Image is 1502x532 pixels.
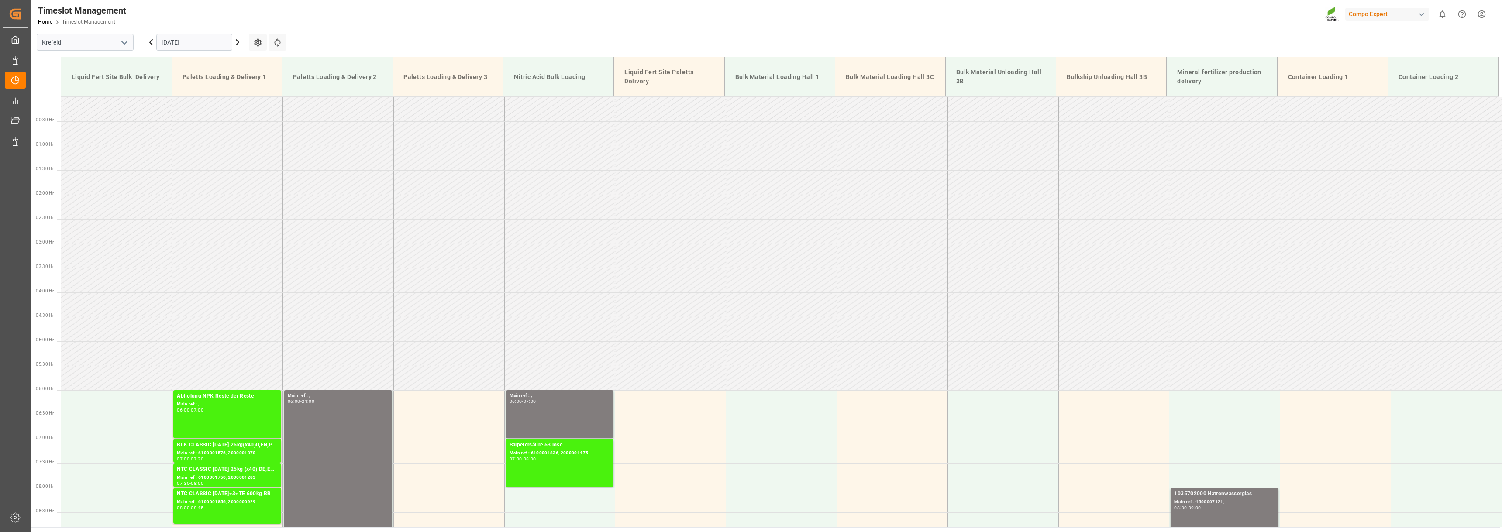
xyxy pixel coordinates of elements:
button: open menu [117,36,131,49]
span: 02:30 Hr [36,215,54,220]
div: 08:00 [1174,506,1187,510]
div: Timeslot Management [38,4,126,17]
div: Bulkship Unloading Hall 3B [1063,69,1159,85]
div: 07:00 [510,457,522,461]
div: - [189,408,191,412]
div: 07:00 [524,399,536,403]
div: Main ref : 4500007121, [1174,498,1275,506]
div: Bulk Material Unloading Hall 3B [953,64,1049,89]
div: NTC CLASSIC [DATE]+3+TE 600kg BB [177,490,278,498]
span: 06:00 Hr [36,386,54,391]
div: 08:00 [524,457,536,461]
button: Help Center [1452,4,1472,24]
span: 03:30 Hr [36,264,54,269]
span: 01:30 Hr [36,166,54,171]
a: Home [38,19,52,25]
div: Salpetersäure 53 lose [510,441,610,450]
div: Liquid Fert Site Bulk Delivery [68,69,165,85]
div: - [189,457,191,461]
span: 04:00 Hr [36,288,54,293]
div: 06:00 [510,399,522,403]
div: Nitric Acid Bulk Loading [510,69,606,85]
div: 1035702000 Natronwasserglas [1174,490,1275,498]
div: 07:00 [177,457,189,461]
div: - [189,506,191,510]
div: 06:00 [177,408,189,412]
div: 21:00 [302,399,314,403]
div: Bulk Material Loading Hall 3C [842,69,938,85]
div: Paletts Loading & Delivery 3 [400,69,496,85]
span: 03:00 Hr [36,240,54,244]
div: 08:00 [177,506,189,510]
div: 08:45 [191,506,203,510]
div: BLK CLASSIC [DATE] 25kg(x40)D,EN,PL,FNLFLO T PERM [DATE] 25kg (x40) INTBLK CLASSIC [DATE] 50kg(x2... [177,441,278,450]
div: Main ref : , [177,401,278,408]
div: NTC CLASSIC [DATE] 25kg (x40) DE,EN,PLFLO T PERM [DATE] 25kg (x40) INTFLO T CLUB [DATE] 25kg (x40... [177,465,278,474]
div: Paletts Loading & Delivery 2 [289,69,386,85]
span: 08:00 Hr [36,484,54,489]
div: Main ref : 6100001576, 2000001370 [177,450,278,457]
div: Main ref : 6100001856, 2000000929 [177,498,278,506]
div: Bulk Material Loading Hall 1 [732,69,828,85]
div: Abholung NPK Reste der Reste [177,392,278,401]
span: 00:30 Hr [36,117,54,122]
button: show 0 new notifications [1433,4,1452,24]
div: Liquid Fert Site Paletts Delivery [621,64,717,89]
div: - [522,399,523,403]
div: Paletts Loading & Delivery 1 [179,69,275,85]
div: Main ref : , [288,392,389,399]
span: 07:30 Hr [36,460,54,464]
div: Container Loading 1 [1285,69,1381,85]
div: - [1187,506,1188,510]
div: Main ref : 6100001836, 2000001475 [510,450,610,457]
img: Screenshot%202023-09-29%20at%2010.02.21.png_1712312052.png [1325,7,1339,22]
span: 01:00 Hr [36,142,54,147]
button: Compo Expert [1345,6,1433,22]
span: 08:30 Hr [36,508,54,513]
span: 05:00 Hr [36,337,54,342]
span: 05:30 Hr [36,362,54,367]
span: 06:30 Hr [36,411,54,415]
div: - [522,457,523,461]
div: 08:00 [191,481,203,485]
span: 04:30 Hr [36,313,54,318]
span: 02:00 Hr [36,191,54,196]
span: 07:00 Hr [36,435,54,440]
div: - [300,399,302,403]
div: Compo Expert [1345,8,1429,21]
div: Main ref : , [510,392,610,399]
div: 06:00 [288,399,300,403]
div: 07:30 [177,481,189,485]
div: Mineral fertilizer production delivery [1174,64,1270,89]
input: DD.MM.YYYY [156,34,232,51]
div: 07:00 [191,408,203,412]
div: Main ref : 6100001750, 2000001283 [177,474,278,481]
div: 07:30 [191,457,203,461]
div: 09:00 [1189,506,1201,510]
div: Container Loading 2 [1395,69,1491,85]
input: Type to search/select [37,34,134,51]
div: - [189,481,191,485]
